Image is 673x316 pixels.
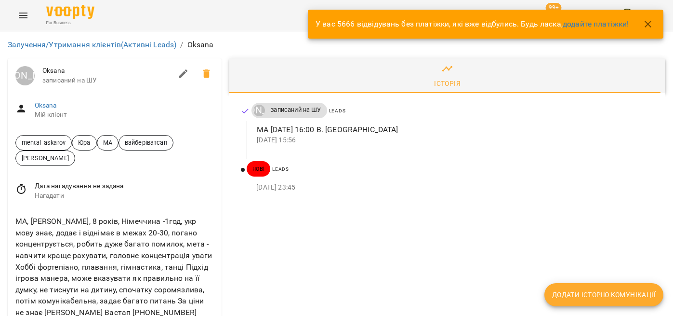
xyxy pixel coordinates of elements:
p: [DATE] 23:45 [256,183,650,192]
button: Додати історію комунікації [544,283,663,306]
span: Додати історію комунікації [552,289,656,301]
span: 99+ [546,3,562,13]
span: Нагадати [35,191,214,201]
p: У вас 5666 відвідувань без платіжки, які вже відбулись. Будь ласка, [316,18,629,30]
nav: breadcrumb [8,39,665,51]
span: записаний на ШУ [265,106,327,114]
span: Leads [272,166,289,172]
span: Oksana [42,66,172,76]
span: вайберіватсап [119,138,173,147]
span: Leads [329,108,346,113]
span: mental_askarov [16,138,71,147]
a: Oksana [35,101,57,109]
span: записаний на ШУ [42,76,172,85]
p: МА [DATE] 16:00 В. [GEOGRAPHIC_DATA] [257,124,650,136]
span: [PERSON_NAME] [16,153,75,163]
li: / [180,39,183,51]
a: додайте платіжки! [563,19,629,28]
p: Oksana [187,39,214,51]
span: Юра [72,138,96,147]
p: [DATE] 15:56 [257,136,650,145]
div: Історія [434,78,461,89]
div: Юрій Тимочко [253,105,265,116]
span: Мій клієнт [35,110,214,120]
a: [PERSON_NAME] [251,105,265,116]
span: For Business [46,20,94,26]
button: Menu [12,4,35,27]
span: МА [97,138,118,147]
a: Залучення/Утримання клієнтів(Активні Leads) [8,40,176,49]
span: нові [247,165,270,173]
img: Voopty Logo [46,5,94,19]
a: [PERSON_NAME] [15,66,35,85]
div: Юрій Тимочко [15,66,35,85]
span: Дата нагадування не задана [35,181,214,191]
